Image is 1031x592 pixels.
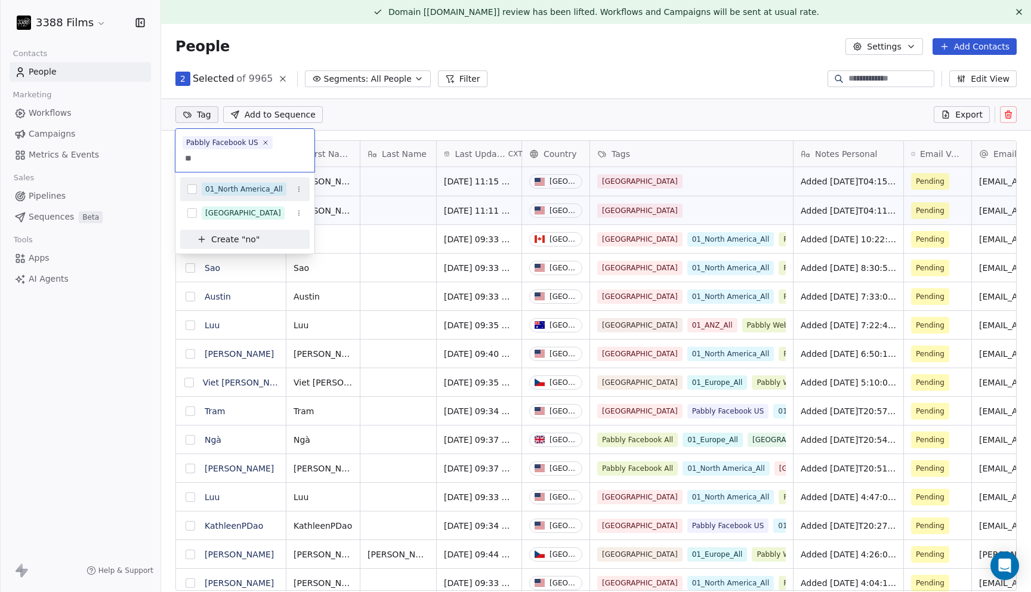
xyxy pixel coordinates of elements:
[187,230,302,249] button: Create "no"
[245,233,255,246] span: no
[256,233,260,246] span: "
[205,184,283,195] div: 01_North America_All
[180,177,310,249] div: Suggestions
[211,233,245,246] span: Create "
[205,208,281,218] div: [GEOGRAPHIC_DATA]
[186,137,258,148] div: Pabbly Facebook US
